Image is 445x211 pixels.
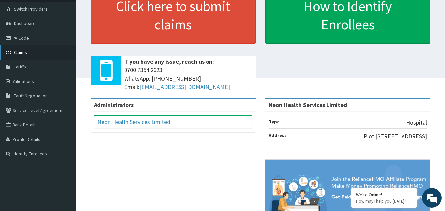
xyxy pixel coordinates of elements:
[97,118,170,126] a: Neon Health Services Limited
[94,101,134,109] b: Administrators
[356,198,412,204] p: How may I help you today?
[14,93,48,99] span: Tariff Negotiation
[14,20,36,26] span: Dashboard
[406,119,427,127] p: Hospital
[364,132,427,141] p: Plot [STREET_ADDRESS]
[124,58,214,65] b: If you have any issue, reach us on:
[14,49,27,55] span: Claims
[269,119,280,125] b: Type
[269,132,287,138] b: Address
[124,66,252,91] span: 0700 7354 2623 WhatsApp: [PHONE_NUMBER] Email:
[14,6,48,12] span: Switch Providers
[269,101,347,109] strong: Neon Health Services Limited
[14,64,26,70] span: Tariffs
[356,192,412,198] div: We're Online!
[139,83,230,91] a: [EMAIL_ADDRESS][DOMAIN_NAME]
